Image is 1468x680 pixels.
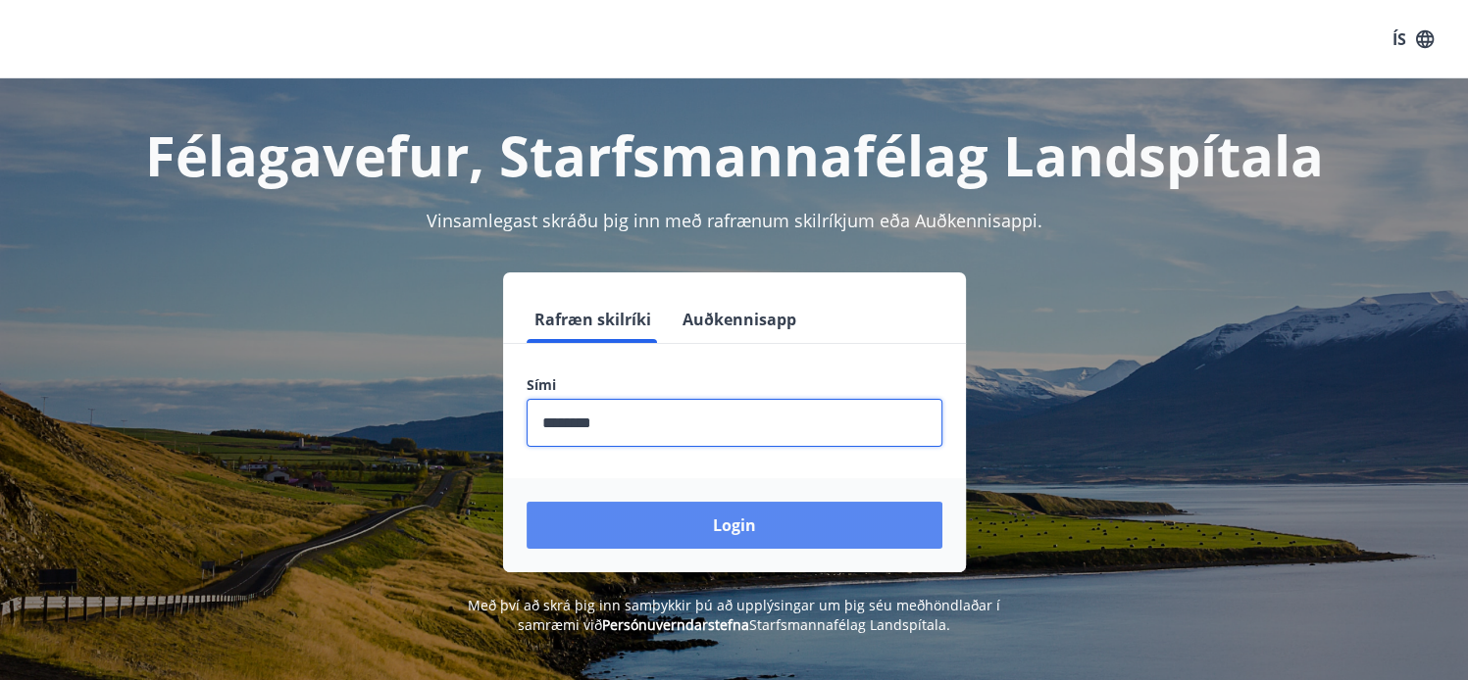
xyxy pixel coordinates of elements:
h1: Félagavefur, Starfsmannafélag Landspítala [52,118,1417,192]
button: ÍS [1382,22,1444,57]
a: Persónuverndarstefna [602,615,749,634]
label: Sími [527,375,942,395]
button: Auðkennisapp [675,296,804,343]
span: Vinsamlegast skráðu þig inn með rafrænum skilríkjum eða Auðkennisappi. [427,209,1042,232]
button: Rafræn skilríki [527,296,659,343]
button: Login [527,502,942,549]
span: Með því að skrá þig inn samþykkir þú að upplýsingar um þig séu meðhöndlaðar í samræmi við Starfsm... [468,596,1000,634]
